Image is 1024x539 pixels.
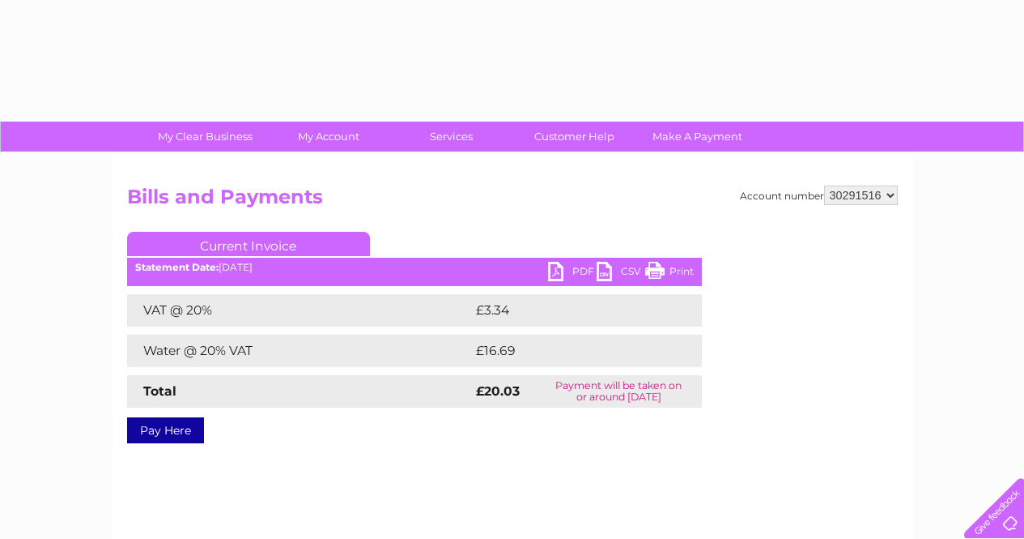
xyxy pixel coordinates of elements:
[472,294,664,327] td: £3.34
[135,261,219,273] b: Statement Date:
[476,383,520,399] strong: £20.03
[127,417,204,443] a: Pay Here
[385,122,518,152] a: Services
[645,262,694,285] a: Print
[127,186,898,216] h2: Bills and Payments
[127,335,472,367] td: Water @ 20% VAT
[740,186,898,205] div: Account number
[127,262,702,273] div: [DATE]
[508,122,641,152] a: Customer Help
[143,383,176,399] strong: Total
[127,294,472,327] td: VAT @ 20%
[127,232,370,256] a: Current Invoice
[631,122,764,152] a: Make A Payment
[138,122,272,152] a: My Clear Business
[597,262,645,285] a: CSV
[548,262,597,285] a: PDF
[536,375,702,408] td: Payment will be taken on or around [DATE]
[261,122,395,152] a: My Account
[472,335,669,367] td: £16.69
